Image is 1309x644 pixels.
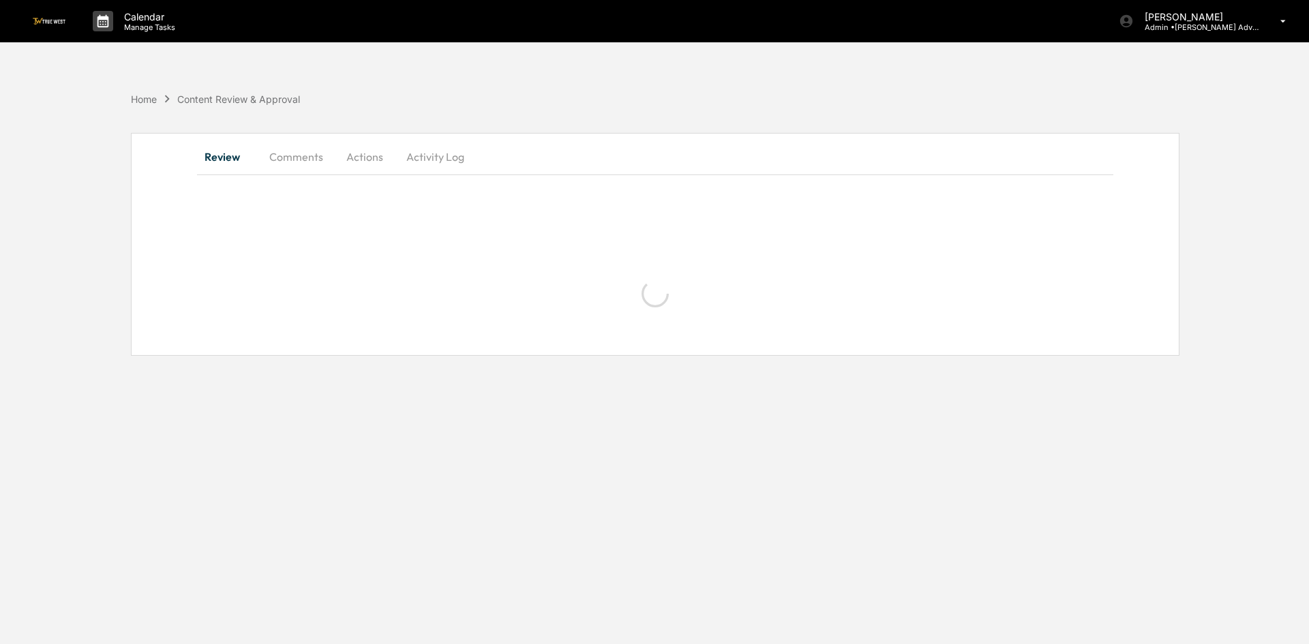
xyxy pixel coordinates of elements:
[33,18,65,24] img: logo
[197,140,1113,173] div: secondary tabs example
[1134,22,1261,32] p: Admin • [PERSON_NAME] Advisory Group
[113,11,182,22] p: Calendar
[131,93,157,105] div: Home
[177,93,300,105] div: Content Review & Approval
[113,22,182,32] p: Manage Tasks
[334,140,395,173] button: Actions
[197,140,258,173] button: Review
[395,140,475,173] button: Activity Log
[1134,11,1261,22] p: [PERSON_NAME]
[258,140,334,173] button: Comments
